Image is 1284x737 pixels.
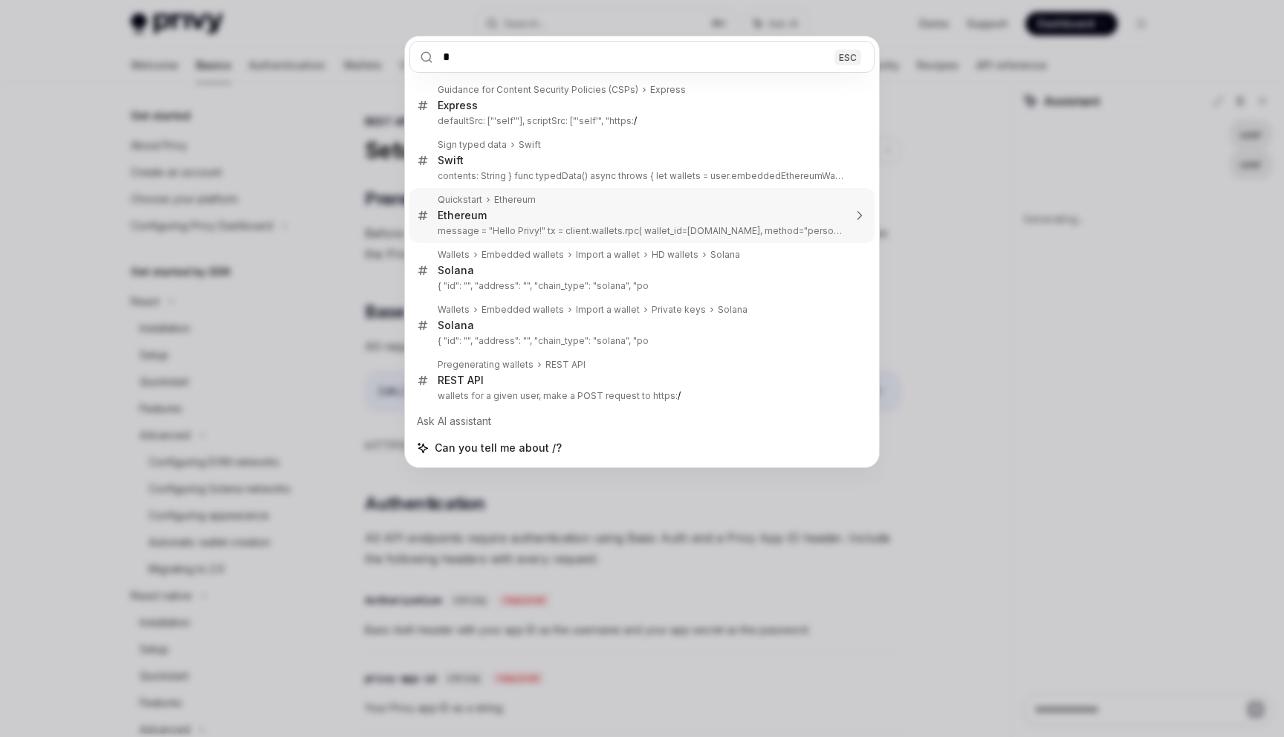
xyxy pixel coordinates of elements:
div: Solana [438,319,474,332]
your-wallet-address: ", "chain_type": "solana", "po [527,335,649,346]
div: Solana [718,304,748,316]
div: Import a wallet [576,304,640,316]
div: Ethereum [438,209,487,222]
p: { "id": " [438,280,843,292]
div: HD wallets [652,249,698,261]
span: Can you tell me about /? [435,441,562,455]
privy-wallet-id: ", "address": " [467,280,649,291]
div: Private keys [652,304,706,316]
p: defaultSrc: ["'self'"], scriptSrc: ["'self'", "https: [438,115,843,127]
div: ESC [834,49,861,65]
div: Solana [438,264,474,277]
b: / [678,390,681,401]
p: message = "Hello Privy!" tx = client.wallets.rpc( wallet_id=[DOMAIN_NAME], method="personal_sign [438,225,843,237]
div: Quickstart [438,194,482,206]
div: Swift [519,139,541,151]
p: { "id": " [438,335,843,347]
div: Wallets [438,249,470,261]
your-wallet-address: ", "chain_type": "solana", "po [527,280,649,291]
p: contents: String } func typedData() async throws { let wallets = user.embeddedEthereumWallets [438,170,843,182]
div: REST API [545,359,586,371]
div: Ethereum [494,194,536,206]
div: Express [650,84,686,96]
div: Import a wallet [576,249,640,261]
p: wallets for a given user, make a POST request to https: [438,390,843,402]
div: Ask AI assistant [409,408,875,435]
privy-wallet-id: ", "address": " [467,335,649,346]
div: Embedded wallets [481,304,564,316]
div: Embedded wallets [481,249,564,261]
div: Express [438,99,478,112]
div: Sign typed data [438,139,507,151]
div: REST API [438,374,484,387]
div: Swift [438,154,464,167]
div: Pregenerating wallets [438,359,534,371]
div: Solana [710,249,740,261]
div: Guidance for Content Security Policies (CSPs) [438,84,638,96]
div: Wallets [438,304,470,316]
b: / [634,115,637,126]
